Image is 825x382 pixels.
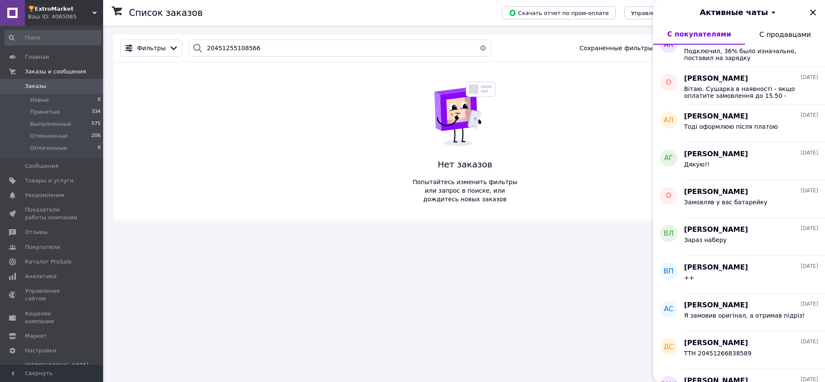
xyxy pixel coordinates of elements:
[684,236,727,243] span: Зараз наберу
[801,187,818,194] span: [DATE]
[700,7,768,18] span: Активные чаты
[667,30,731,38] span: С покупателями
[801,263,818,270] span: [DATE]
[189,39,492,57] input: Поиск по номеру заказа, ФИО покупателя, номеру телефона, Email, номеру накладной
[801,225,818,232] span: [DATE]
[684,85,806,99] span: Вітаю. Сушарка в наявності - якщо оплатите замовлення до 15.50 - відправимо сьогодні
[666,78,672,88] span: О
[677,7,801,18] button: Активные чаты
[684,187,748,197] span: [PERSON_NAME]
[684,312,805,319] span: Я замовив оригінал, а отримав підріз!
[653,67,825,105] button: О[PERSON_NAME][DATE]Вітаю. Сушарка в наявності - якщо оплатите замовлення до 15.50 - відправимо с...
[653,142,825,180] button: АГ[PERSON_NAME][DATE]Дякую!!
[25,287,79,303] span: Управление сайтом
[684,350,752,357] span: ТТН 20451266838589
[684,161,709,168] span: Дякую!!
[684,74,748,84] span: [PERSON_NAME]
[25,332,47,340] span: Маркет
[801,112,818,119] span: [DATE]
[653,180,825,218] button: О[PERSON_NAME][DATE]Замовляв у вас батарейку
[684,112,748,121] span: [PERSON_NAME]
[663,342,674,352] span: ДС
[624,6,706,19] button: Управление статусами
[98,144,101,152] span: 0
[653,256,825,294] button: ВП[PERSON_NAME][DATE]++
[25,258,71,266] span: Каталог ProSale
[684,123,778,130] span: Тоді оформлюю після платою
[684,300,748,310] span: [PERSON_NAME]
[664,304,673,314] span: АС
[92,108,101,116] span: 334
[801,338,818,346] span: [DATE]
[25,228,48,236] span: Отзывы
[25,273,57,280] span: Аналитика
[92,132,101,140] span: 206
[129,8,203,18] h1: Список заказов
[25,310,79,325] span: Кошелек компании
[25,162,58,170] span: Сообщения
[663,267,673,276] span: ВП
[653,24,745,45] button: С покупателями
[759,30,811,39] span: С продавцами
[684,225,748,235] span: [PERSON_NAME]
[502,6,616,19] button: Скачать отчет по пром-оплате
[28,5,92,13] span: 🏆𝗘𝘅𝘁𝗿𝗼𝗠𝗮𝗿𝗸𝗲𝘁
[25,347,56,355] span: Настройки
[653,331,825,369] button: ДС[PERSON_NAME][DATE]ТТН 20451266838589
[25,243,60,251] span: Покупатели
[30,144,67,152] span: Оплаченные
[684,199,767,206] span: Замовляв у вас батарейку
[631,10,699,16] span: Управление статусами
[25,53,49,61] span: Главная
[509,9,609,17] span: Скачать отчет по пром-оплате
[92,120,101,128] span: 575
[684,149,748,159] span: [PERSON_NAME]
[580,44,655,52] span: Сохраненные фильтры:
[801,300,818,308] span: [DATE]
[664,115,674,125] span: АЛ
[25,177,73,185] span: Товары и услуги
[808,7,818,18] button: Закрыть
[664,153,673,163] span: АГ
[684,338,748,348] span: [PERSON_NAME]
[408,158,522,171] span: Нет заказов
[25,82,46,90] span: Заказы
[684,274,694,281] span: ++
[30,96,49,104] span: Новые
[801,149,818,157] span: [DATE]
[25,191,64,199] span: Уведомления
[653,105,825,142] button: АЛ[PERSON_NAME][DATE]Тоді оформлюю після платою
[25,68,86,76] span: Заказы и сообщения
[745,24,825,45] button: С продавцами
[653,29,825,67] button: АК[PERSON_NAME]Подключил, 36% было изначально, поставил на зарядку
[653,218,825,256] button: ВЛ[PERSON_NAME][DATE]Зараз наберу
[663,229,673,239] span: ВЛ
[684,263,748,273] span: [PERSON_NAME]
[30,120,71,128] span: Выполненные
[137,44,165,52] span: Фильтры
[801,74,818,81] span: [DATE]
[30,132,67,140] span: Отмененные
[98,96,101,104] span: 0
[25,206,79,221] span: Показатели работы компании
[408,178,522,203] span: Попытайтесь изменить фильтры или запрос в поиске, или дождитесь новых заказов
[653,294,825,331] button: АС[PERSON_NAME][DATE]Я замовив оригінал, а отримав підріз!
[666,191,672,201] span: О
[30,108,60,116] span: Принятые
[28,13,103,21] div: Ваш ID: 4065065
[684,48,806,61] span: Подключил, 36% было изначально, поставил на зарядку
[4,30,101,45] input: Поиск
[474,39,492,57] button: Очистить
